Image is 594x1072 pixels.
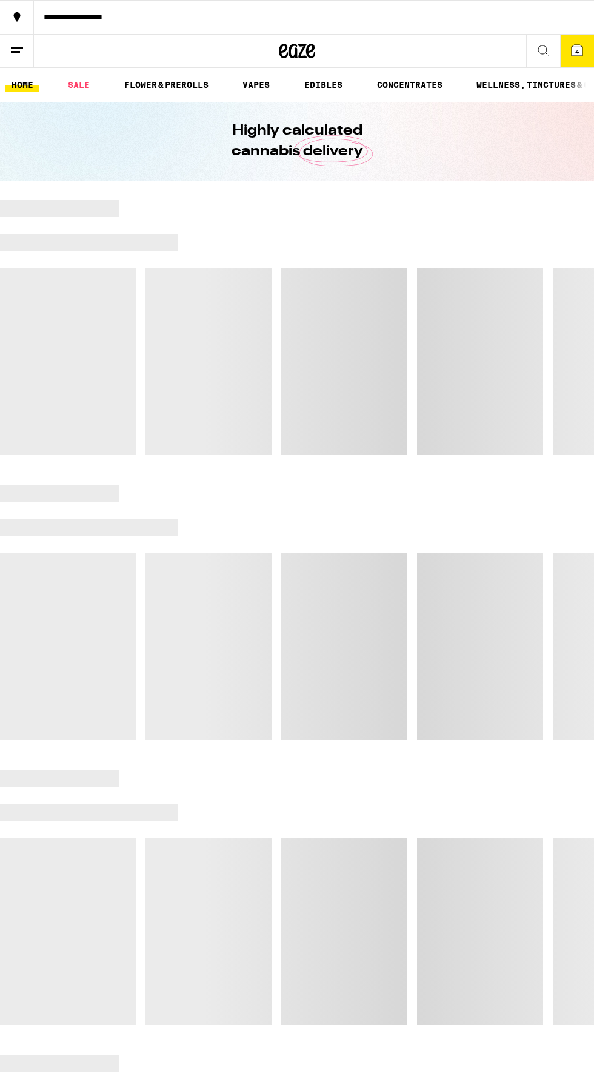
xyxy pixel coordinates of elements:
span: 4 [575,48,579,55]
a: EDIBLES [298,78,349,92]
a: CONCENTRATES [371,78,449,92]
a: VAPES [236,78,276,92]
a: HOME [5,78,39,92]
h1: Highly calculated cannabis delivery [197,121,397,162]
a: FLOWER & PREROLLS [118,78,215,92]
button: 4 [560,35,594,67]
a: SALE [62,78,96,92]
